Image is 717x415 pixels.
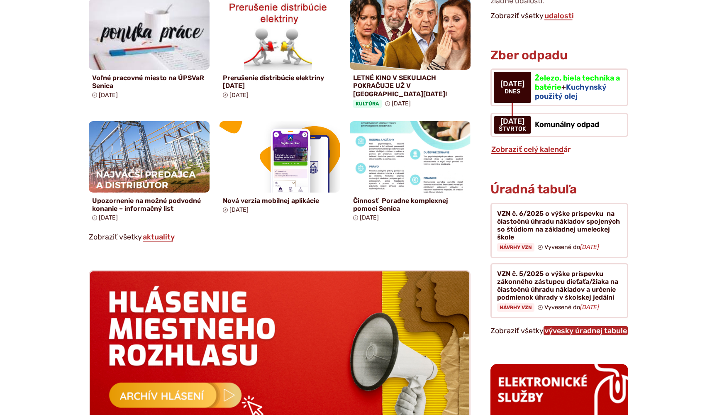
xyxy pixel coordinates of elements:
[500,80,524,88] span: [DATE]
[490,145,572,154] a: Zobraziť celý kalendár
[535,120,599,129] span: Komunálny odpad
[392,100,411,107] span: [DATE]
[490,203,628,258] a: VZN č. 6/2025 o výške príspevku na čiastočnú úhradu nákladov spojených so štúdiom na základnej um...
[490,113,628,137] a: Komunálny odpad [DATE] štvrtok
[92,74,206,90] h4: Voľné pracovné miesto na ÚPSVaR Senica
[499,126,526,132] span: štvrtok
[500,88,524,95] span: Dnes
[535,83,607,101] span: Kuchynský použitý olej
[353,74,467,98] h4: LETNÉ KINO V SEKULIACH POKRAČUJE UŽ V [GEOGRAPHIC_DATA][DATE]!
[89,121,210,225] a: Upozornenie na možné podvodné konanie – informačný list [DATE]
[229,92,249,99] span: [DATE]
[535,74,620,101] h3: +
[219,121,340,217] a: Nová verzia mobilnej aplikácie [DATE]
[353,197,467,212] h4: Činnosť Poradne komplexnej pomoci Senica
[490,49,628,62] h3: Zber odpadu
[490,10,628,22] p: Zobraziť všetky
[99,214,118,221] span: [DATE]
[490,325,628,337] p: Zobraziť všetky
[223,197,337,205] h4: Nová verzia mobilnej aplikácie
[99,92,118,99] span: [DATE]
[535,73,620,92] span: Železo, biela technika a batérie
[350,121,471,225] a: Činnosť Poradne komplexnej pomoci Senica [DATE]
[499,117,526,126] span: [DATE]
[142,232,176,242] a: Zobraziť všetky aktuality
[544,326,628,335] a: Zobraziť celú úradnú tabuľu
[490,68,628,106] a: Železo, biela technika a batérie+Kuchynský použitý olej [DATE] Dnes
[490,183,577,196] h3: Úradná tabuľa
[353,100,382,108] span: Kultúra
[229,206,249,213] span: [DATE]
[544,11,575,20] a: Zobraziť všetky udalosti
[490,263,628,318] a: VZN č. 5/2025 o výške príspevku zákonného zástupcu dieťaťa/žiaka na čiastočnú úhradu nákladov a u...
[360,214,379,221] span: [DATE]
[223,74,337,90] h4: Prerušenie distribúcie elektriny [DATE]
[92,197,206,212] h4: Upozornenie na možné podvodné konanie – informačný list
[89,231,471,244] p: Zobraziť všetky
